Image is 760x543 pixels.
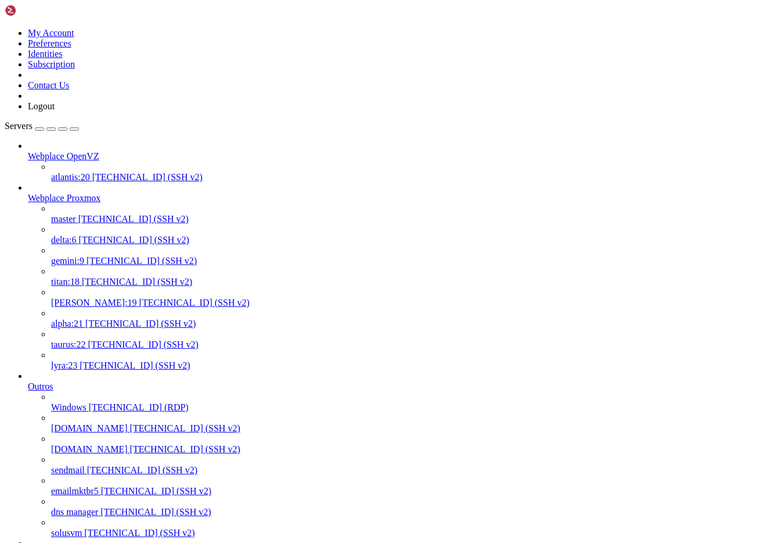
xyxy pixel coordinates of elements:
li: taurus:22 [TECHNICAL_ID] (SSH v2) [51,329,755,350]
span: Windows [51,402,87,412]
span: [TECHNICAL_ID] (SSH v2) [79,235,189,245]
span: solusvm [51,528,82,538]
span: [TECHNICAL_ID] (SSH v2) [139,298,250,308]
li: emailmktbr5 [TECHNICAL_ID] (SSH v2) [51,476,755,496]
a: taurus:22 [TECHNICAL_ID] (SSH v2) [51,340,755,350]
a: [DOMAIN_NAME] [TECHNICAL_ID] (SSH v2) [51,423,755,434]
a: dns manager [TECHNICAL_ID] (SSH v2) [51,507,755,517]
span: Outros [28,381,53,391]
a: My Account [28,28,74,38]
span: delta:6 [51,235,77,245]
a: Contact Us [28,80,70,90]
a: Logout [28,101,55,111]
a: sendmail [TECHNICAL_ID] (SSH v2) [51,465,755,476]
span: [DOMAIN_NAME] [51,423,128,433]
span: master [51,214,76,224]
a: emailmktbr5 [TECHNICAL_ID] (SSH v2) [51,486,755,496]
span: [TECHNICAL_ID] (SSH v2) [101,486,211,496]
li: sendmail [TECHNICAL_ID] (SSH v2) [51,455,755,476]
span: lyra:23 [51,360,77,370]
a: Windows [TECHNICAL_ID] (RDP) [51,402,755,413]
a: lyra:23 [TECHNICAL_ID] (SSH v2) [51,360,755,371]
span: [TECHNICAL_ID] (SSH v2) [80,360,190,370]
span: titan:18 [51,277,80,287]
span: alpha:21 [51,319,83,328]
span: emailmktbr5 [51,486,99,496]
li: [PERSON_NAME]:19 [TECHNICAL_ID] (SSH v2) [51,287,755,308]
span: [TECHNICAL_ID] (SSH v2) [130,444,240,454]
li: Outros [28,371,755,538]
a: atlantis:20 [TECHNICAL_ID] (SSH v2) [51,172,755,183]
a: Webplace Proxmox [28,193,755,203]
li: [DOMAIN_NAME] [TECHNICAL_ID] (SSH v2) [51,434,755,455]
span: dns manager [51,507,98,517]
li: lyra:23 [TECHNICAL_ID] (SSH v2) [51,350,755,371]
span: [TECHNICAL_ID] (SSH v2) [100,507,211,517]
span: [TECHNICAL_ID] (SSH v2) [82,277,192,287]
span: [DOMAIN_NAME] [51,444,128,454]
a: solusvm [TECHNICAL_ID] (SSH v2) [51,528,755,538]
span: Webplace Proxmox [28,193,100,203]
span: taurus:22 [51,340,86,349]
a: Identities [28,49,63,59]
span: [TECHNICAL_ID] (SSH v2) [87,256,197,266]
span: sendmail [51,465,85,475]
span: [TECHNICAL_ID] (SSH v2) [92,172,203,182]
span: Servers [5,121,33,131]
li: Webplace OpenVZ [28,141,755,183]
a: Preferences [28,38,71,48]
span: [TECHNICAL_ID] (RDP) [89,402,189,412]
a: Servers [5,121,79,131]
a: titan:18 [TECHNICAL_ID] (SSH v2) [51,277,755,287]
li: dns manager [TECHNICAL_ID] (SSH v2) [51,496,755,517]
a: master [TECHNICAL_ID] (SSH v2) [51,214,755,224]
span: [PERSON_NAME]:19 [51,298,137,308]
span: [TECHNICAL_ID] (SSH v2) [78,214,189,224]
span: atlantis:20 [51,172,90,182]
a: delta:6 [TECHNICAL_ID] (SSH v2) [51,235,755,245]
li: alpha:21 [TECHNICAL_ID] (SSH v2) [51,308,755,329]
li: Webplace Proxmox [28,183,755,371]
span: Webplace OpenVZ [28,151,99,161]
li: delta:6 [TECHNICAL_ID] (SSH v2) [51,224,755,245]
a: Webplace OpenVZ [28,151,755,162]
img: Shellngn [5,5,71,16]
a: Subscription [28,59,75,69]
span: gemini:9 [51,256,84,266]
span: [TECHNICAL_ID] (SSH v2) [88,340,199,349]
a: [PERSON_NAME]:19 [TECHNICAL_ID] (SSH v2) [51,298,755,308]
li: Windows [TECHNICAL_ID] (RDP) [51,392,755,413]
li: atlantis:20 [TECHNICAL_ID] (SSH v2) [51,162,755,183]
a: [DOMAIN_NAME] [TECHNICAL_ID] (SSH v2) [51,444,755,455]
span: [TECHNICAL_ID] (SSH v2) [87,465,197,475]
span: [TECHNICAL_ID] (SSH v2) [84,528,194,538]
li: titan:18 [TECHNICAL_ID] (SSH v2) [51,266,755,287]
span: [TECHNICAL_ID] (SSH v2) [130,423,240,433]
a: alpha:21 [TECHNICAL_ID] (SSH v2) [51,319,755,329]
li: gemini:9 [TECHNICAL_ID] (SSH v2) [51,245,755,266]
span: [TECHNICAL_ID] (SSH v2) [85,319,196,328]
a: Outros [28,381,755,392]
li: master [TECHNICAL_ID] (SSH v2) [51,203,755,224]
li: solusvm [TECHNICAL_ID] (SSH v2) [51,517,755,538]
a: gemini:9 [TECHNICAL_ID] (SSH v2) [51,256,755,266]
li: [DOMAIN_NAME] [TECHNICAL_ID] (SSH v2) [51,413,755,434]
